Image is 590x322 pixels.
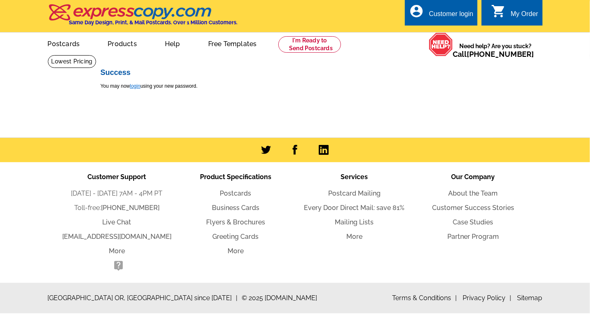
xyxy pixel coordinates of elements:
[409,9,473,19] a: account_circle Customer login
[453,42,538,58] span: Need help? Are you stuck?
[393,294,457,302] a: Terms & Conditions
[62,233,172,240] a: [EMAIL_ADDRESS][DOMAIN_NAME]
[35,33,93,53] a: Postcards
[328,189,381,197] a: Postcard Mailing
[101,68,496,77] h2: Success
[152,33,193,53] a: Help
[335,218,374,226] a: Mailing Lists
[101,82,496,90] p: You may now using your new password.
[228,247,244,255] a: More
[341,173,368,181] span: Services
[94,33,150,53] a: Products
[409,4,424,19] i: account_circle
[304,204,405,212] a: Every Door Direct Mail: save 81%
[425,131,590,322] iframe: LiveChat chat widget
[491,4,506,19] i: shopping_cart
[346,233,362,240] a: More
[88,173,146,181] span: Customer Support
[58,203,176,213] li: Toll-free:
[242,293,317,303] span: © 2025 [DOMAIN_NAME]
[195,33,270,53] a: Free Templates
[429,10,473,22] div: Customer login
[467,50,534,58] a: [PHONE_NUMBER]
[200,173,271,181] span: Product Specifications
[213,233,259,240] a: Greeting Cards
[220,189,252,197] a: Postcards
[453,50,534,58] span: Call
[511,10,538,22] div: My Order
[101,204,160,212] a: [PHONE_NUMBER]
[130,83,140,89] a: login
[103,218,132,226] a: Live Chat
[212,204,259,212] a: Business Cards
[69,19,238,26] h4: Same Day Design, Print, & Mail Postcards. Over 1 Million Customers.
[491,9,538,19] a: shopping_cart My Order
[429,33,453,56] img: help
[58,189,176,198] li: [DATE] - [DATE] 7AM - 4PM PT
[48,10,238,26] a: Same Day Design, Print, & Mail Postcards. Over 1 Million Customers.
[48,293,238,303] span: [GEOGRAPHIC_DATA] OR, [GEOGRAPHIC_DATA] since [DATE]
[206,218,265,226] a: Flyers & Brochures
[109,247,125,255] a: More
